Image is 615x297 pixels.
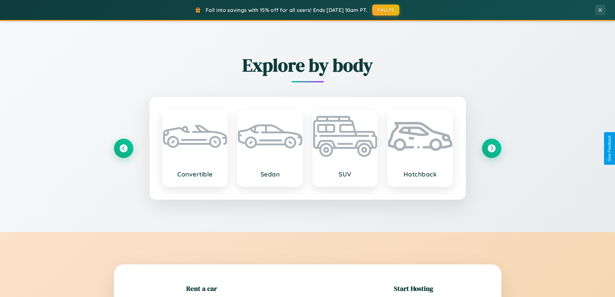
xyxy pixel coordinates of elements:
[244,170,296,178] h3: Sedan
[395,170,446,178] h3: Hatchback
[114,53,501,78] h2: Explore by body
[394,284,433,293] h2: Start Hosting
[186,284,217,293] h2: Rent a car
[206,7,367,13] span: Fall into savings with 15% off for all users! Ends [DATE] 10am PT.
[320,170,371,178] h3: SUV
[372,5,399,16] button: FALL15
[607,135,612,162] div: Give Feedback
[169,170,221,178] h3: Convertible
